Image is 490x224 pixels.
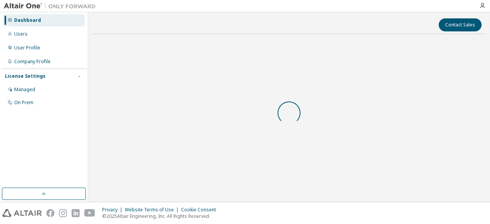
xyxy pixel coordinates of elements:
[46,209,54,217] img: facebook.svg
[14,45,40,51] div: User Profile
[102,213,220,219] p: © 2025 Altair Engineering, Inc. All Rights Reserved.
[102,207,125,213] div: Privacy
[72,209,80,217] img: linkedin.svg
[84,209,95,217] img: youtube.svg
[4,2,100,10] img: Altair One
[14,59,51,65] div: Company Profile
[14,87,35,93] div: Managed
[439,18,482,31] button: Contact Sales
[59,209,67,217] img: instagram.svg
[14,31,28,37] div: Users
[181,207,220,213] div: Cookie Consent
[2,209,42,217] img: altair_logo.svg
[14,17,41,23] div: Dashboard
[14,100,33,106] div: On Prem
[5,73,46,79] div: License Settings
[125,207,181,213] div: Website Terms of Use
